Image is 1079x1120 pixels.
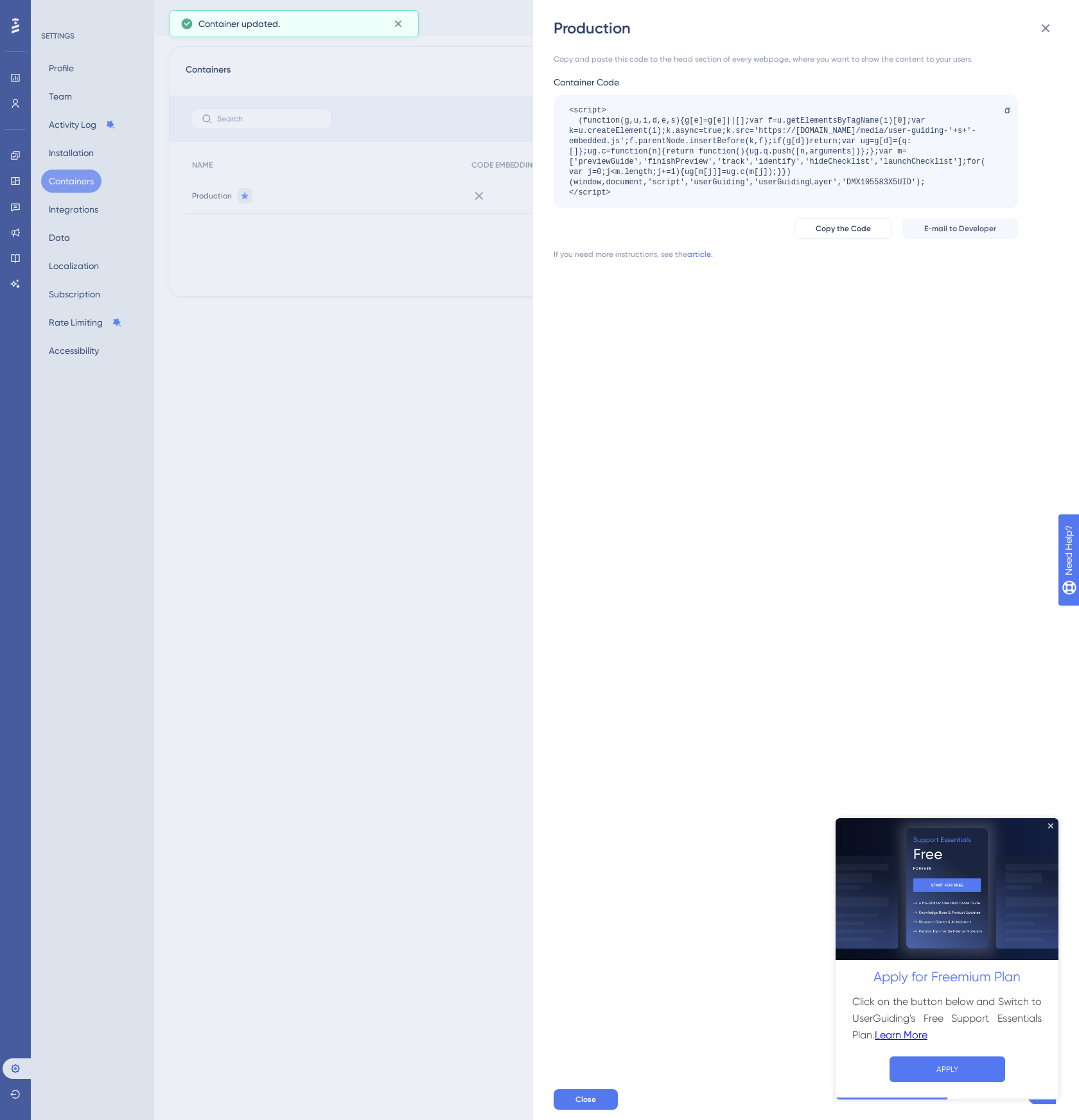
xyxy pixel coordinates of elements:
[902,218,1018,239] button: E-mail to Developer
[554,54,1018,64] div: Copy and paste this code to the head section of every webpage, where you want to show the content...
[10,148,213,170] h2: Apply for Freemium Plan
[4,8,27,31] img: launcher-image-alternative-text
[924,223,996,234] span: E-mail to Developer
[554,249,687,259] div: If you need more instructions, see the
[198,16,280,31] span: Container updated.
[554,1089,618,1110] button: Close
[687,249,713,259] a: article.
[816,223,871,234] span: Copy the Code
[569,105,990,198] div: <script> (function(g,u,i,d,e,s){g[e]=g[e]||[];var f=u.getElementsByTagName(i)[0];var k=u.createEl...
[30,3,80,19] span: Need Help?
[17,175,206,225] h3: Click on the button below and Switch to UserGuiding's Free Support Essentials Plan.
[554,18,1061,39] div: Production
[794,218,892,239] button: Copy the Code
[54,238,170,264] button: APPLY
[39,209,92,225] a: Learn More
[575,1094,596,1105] span: Close
[554,74,1018,90] div: Container Code
[213,5,218,10] div: Close Preview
